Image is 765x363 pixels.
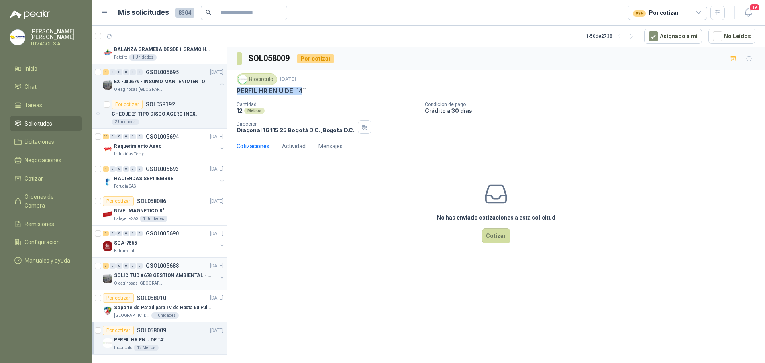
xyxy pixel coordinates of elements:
p: [DATE] [280,76,296,83]
p: SOL058010 [137,295,166,301]
span: Remisiones [25,220,54,228]
p: [DATE] [210,262,224,270]
a: Por cotizarSOL058086[DATE] Company LogoNIVEL MAGNETICO 8"Lafayette SAS1 Unidades [92,193,227,226]
span: Chat [25,82,37,91]
div: 0 [123,166,129,172]
button: Asignado a mi [644,29,702,44]
a: Manuales y ayuda [10,253,82,268]
div: 0 [116,134,122,139]
div: 0 [123,134,129,139]
span: search [206,10,211,15]
p: Crédito a 30 días [425,107,762,114]
a: Cotizar [10,171,82,186]
p: Diagonal 16 115 25 Bogotá D.C. , Bogotá D.C. [237,127,355,133]
div: 0 [116,69,122,75]
img: Company Logo [103,306,112,316]
p: HACIENDAS SEPTIEMBRE [114,175,173,182]
div: Por cotizar [297,54,334,63]
div: 6 [103,263,109,269]
img: Logo peakr [10,10,50,19]
div: 2 Unidades [112,119,139,125]
div: 0 [123,231,129,236]
div: 0 [137,134,143,139]
button: Cotizar [482,228,510,243]
img: Company Logo [103,177,112,186]
a: Por cotizarSOL058202[DATE] Company LogoBALANZA GRAMERA DESDE 1 GRAMO HASTA 5 GRAMOSPatojito1 Unid... [92,32,227,64]
button: 19 [741,6,755,20]
span: Configuración [25,238,60,247]
div: 1 [103,69,109,75]
div: 1 Unidades [140,216,167,222]
p: [DATE] [210,198,224,205]
img: Company Logo [238,75,247,84]
p: Oleaginosas [GEOGRAPHIC_DATA][PERSON_NAME] [114,86,164,93]
div: 11 [103,134,109,139]
p: SOLICITUD #678 GESTIÓN AMBIENTAL - TUMACO [114,272,213,279]
div: 12 Metros [134,345,159,351]
p: 12 [237,107,243,114]
p: Cantidad [237,102,418,107]
p: Patojito [114,54,127,61]
a: 1 0 0 0 0 0 GSOL005690[DATE] Company LogoSCA-7665Estrumetal [103,229,225,254]
div: 0 [137,69,143,75]
a: Órdenes de Compra [10,189,82,213]
a: 1 0 0 0 0 0 GSOL005693[DATE] Company LogoHACIENDAS SEPTIEMBREPerugia SAS [103,164,225,190]
div: 1 [103,166,109,172]
p: CHEQUE 2" TIPO DISCO ACERO INOX. [112,110,197,118]
p: SOL058192 [146,102,175,107]
div: Mensajes [318,142,343,151]
p: SOL058009 [137,328,166,333]
div: Metros [244,108,265,114]
img: Company Logo [10,30,25,45]
span: 19 [749,4,760,11]
span: Licitaciones [25,137,54,146]
p: GSOL005690 [146,231,179,236]
p: PERFIL HR EN U DE ¨4¨ [114,336,165,344]
span: Manuales y ayuda [25,256,70,265]
p: GSOL005694 [146,134,179,139]
a: Por cotizarSOL058010[DATE] Company LogoSoporte de Pared para Tv de Hasta 60 Pulgadas con Brazo Ar... [92,290,227,322]
div: Por cotizar [633,8,679,17]
div: Por cotizar [112,100,143,109]
div: 0 [116,263,122,269]
div: 1 Unidades [151,312,179,319]
a: Inicio [10,61,82,76]
div: 0 [116,231,122,236]
img: Company Logo [103,48,112,57]
p: SOL058086 [137,198,166,204]
h1: Mis solicitudes [118,7,169,18]
p: [DATE] [210,69,224,76]
div: Actividad [282,142,306,151]
a: Negociaciones [10,153,82,168]
div: 1 - 50 de 2738 [586,30,638,43]
div: 0 [110,231,116,236]
div: 0 [130,134,136,139]
p: Estrumetal [114,248,134,254]
a: 1 0 0 0 0 0 GSOL005695[DATE] Company LogoEX -000679 - INSUMO MANTENIMIENTOOleaginosas [GEOGRAPHIC... [103,67,225,93]
a: Remisiones [10,216,82,232]
span: Tareas [25,101,42,110]
button: No Leídos [708,29,755,44]
a: Tareas [10,98,82,113]
img: Company Logo [103,80,112,90]
h3: SOL058009 [248,52,291,65]
div: Por cotizar [103,293,134,303]
p: Biocirculo [114,345,132,351]
div: Cotizaciones [237,142,269,151]
p: EX -000679 - INSUMO MANTENIMIENTO [114,78,205,86]
a: Por cotizarSOL058009[DATE] Company LogoPERFIL HR EN U DE ¨4¨Biocirculo12 Metros [92,322,227,355]
p: [PERSON_NAME] [PERSON_NAME] [30,29,82,40]
div: 1 Unidades [129,54,157,61]
img: Company Logo [103,338,112,348]
div: Por cotizar [103,326,134,335]
a: 11 0 0 0 0 0 GSOL005694[DATE] Company LogoRequerimiento AseoIndustrias Tomy [103,132,225,157]
p: [DATE] [210,294,224,302]
img: Company Logo [103,241,112,251]
div: Biocirculo [237,73,277,85]
div: Por cotizar [103,196,134,206]
div: 0 [116,166,122,172]
div: 0 [110,134,116,139]
p: GSOL005693 [146,166,179,172]
div: 0 [130,166,136,172]
p: GSOL005695 [146,69,179,75]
